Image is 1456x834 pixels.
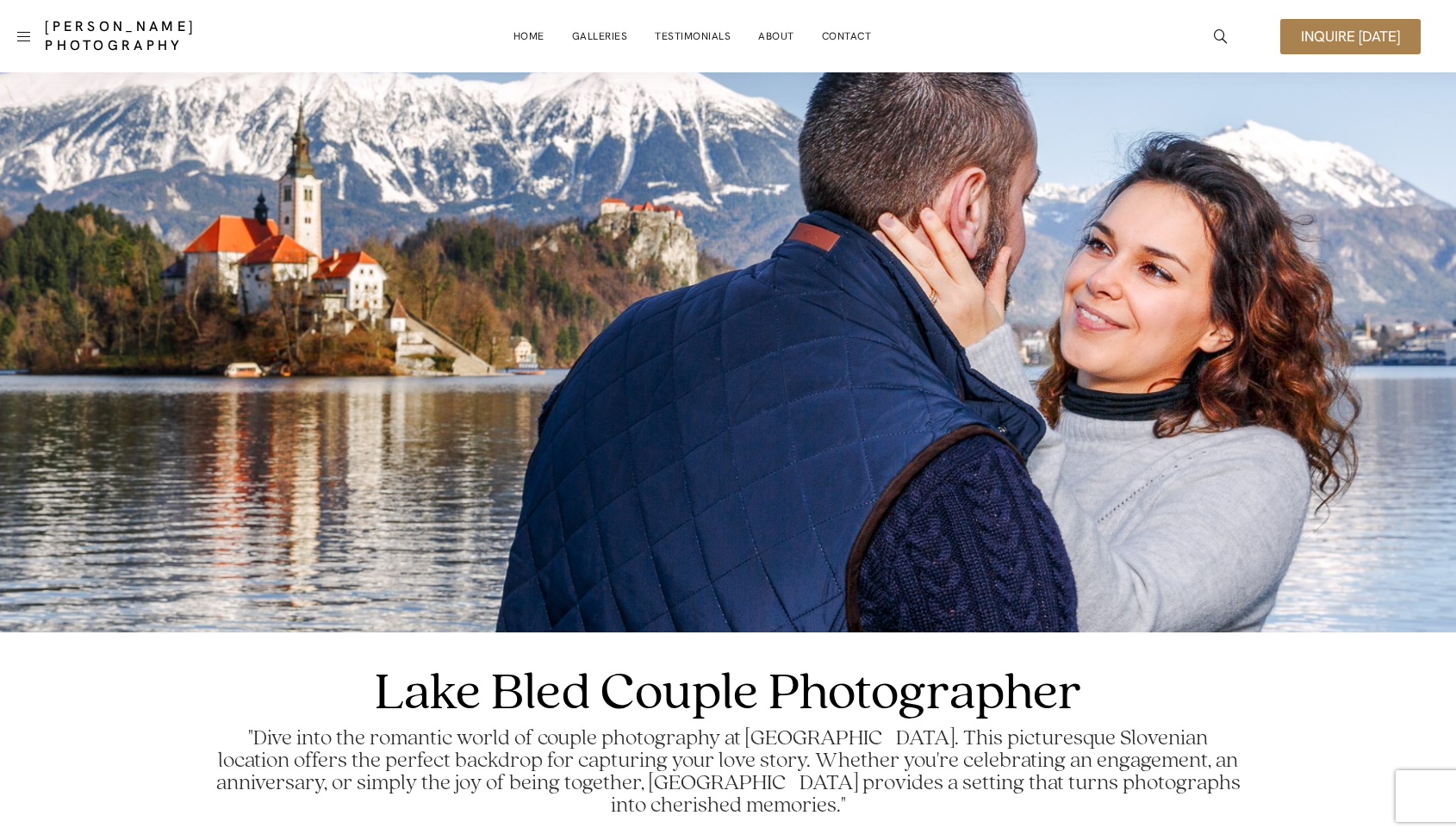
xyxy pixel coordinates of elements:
[1205,21,1236,52] a: icon-magnifying-glass34
[758,19,794,53] a: About
[513,19,544,53] a: Home
[211,727,1246,817] h2: "Dive into the romantic world of couple photography at [GEOGRAPHIC_DATA]. This picturesque Sloven...
[655,19,731,53] a: Testimonials
[375,667,1081,720] h1: Lake Bled Couple Photographer
[1280,19,1421,54] a: Inquire [DATE]
[822,19,872,53] a: Contact
[572,19,628,53] a: Galleries
[45,17,288,55] a: [PERSON_NAME] Photography
[1301,29,1400,44] span: Inquire [DATE]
